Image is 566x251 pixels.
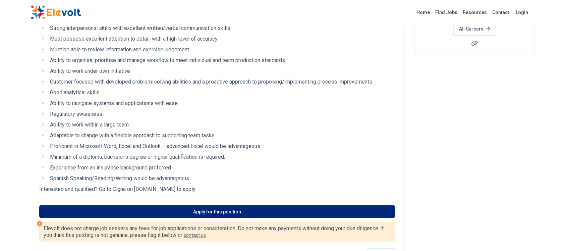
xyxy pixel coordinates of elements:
p: Elevolt does not charge job seekers any fees for job applications or consideration. Do not make a... [44,225,391,239]
li: Ability to organise, prioritise and manage workflow to meet individual and team production standards [48,56,395,64]
li: Must be able to review information and exercise judgement [48,46,395,54]
li: Spanish Speaking/Reading/Writing would be advantageous [48,174,395,183]
p: Interested and qualified? Go to Cigna on [DOMAIN_NAME] to apply [39,185,395,193]
li: Minimum of a diploma, bachelor's degree or higher qualification is required. [48,153,395,161]
li: Experience from an insurance background preferred [48,164,395,172]
li: Ability to navigate systems and applications with ease [48,99,395,107]
a: Find Jobs [433,7,460,18]
img: Elevolt [31,5,81,19]
iframe: Advertisement [414,64,535,158]
a: Resources [460,7,490,18]
a: Contact [490,7,512,18]
li: Proficient in Microsoft Word, Excel and Outlook – advanced Excel would be advantageous [48,142,395,150]
li: Ability to work within a large team [48,121,395,129]
li: Customer focused with developed problem-solving abilities and a proactive approach to proposing/i... [48,78,395,86]
li: Ability to work under own initiative [48,67,395,75]
a: All Careers [453,22,496,36]
a: Home [414,7,433,18]
a: Apply for this position [39,205,395,218]
li: Must possess excellent attention to detail, with a high level of accuracy [48,35,395,43]
li: Strong interpersonal skills with excellent written/verbal communication skills [48,24,395,32]
li: Adaptable to change with a flexible approach to supporting team tasks [48,132,395,140]
a: Login [512,6,532,19]
a: contact us [184,233,206,238]
li: Regulatory awareness [48,110,395,118]
li: Good analytical skills [48,89,395,97]
iframe: Chat Widget [532,219,566,251]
